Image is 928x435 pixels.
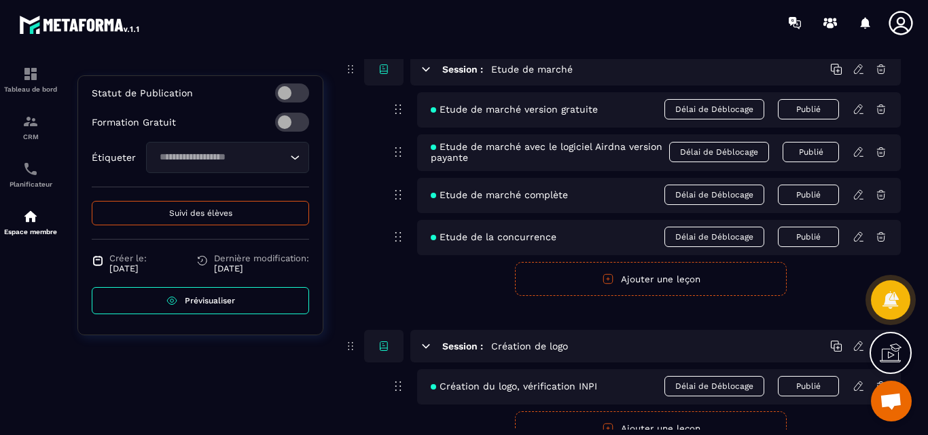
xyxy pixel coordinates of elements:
[431,104,598,115] span: Etude de marché version gratuite
[778,376,839,396] button: Publié
[109,253,147,263] span: Créer le:
[3,181,58,188] p: Planificateur
[22,66,39,82] img: formation
[3,56,58,103] a: formationformationTableau de bord
[92,201,309,225] button: Suivi des élèves
[442,341,483,352] h6: Session :
[19,12,141,37] img: logo
[669,142,769,162] span: Délai de Déblocage
[778,99,839,119] button: Publié
[169,208,232,218] span: Suivi des élèves
[92,117,176,128] p: Formation Gratuit
[3,86,58,93] p: Tableau de bord
[664,376,764,396] span: Délai de Déblocage
[3,133,58,140] p: CRM
[491,339,568,353] h5: Création de logo
[109,263,147,273] p: [DATE]
[214,263,309,273] p: [DATE]
[3,103,58,151] a: formationformationCRM
[92,152,136,163] p: Étiqueter
[146,142,309,173] div: Search for option
[664,227,764,247] span: Délai de Déblocage
[442,64,483,75] h6: Session :
[515,262,787,296] button: Ajouter une leçon
[185,296,235,305] span: Prévisualiser
[431,381,597,392] span: Création du logo, vérification INPI
[778,227,839,247] button: Publié
[431,189,568,200] span: Etude de marché complète
[22,161,39,177] img: scheduler
[491,62,573,76] h5: Etude de marché
[3,151,58,198] a: schedulerschedulerPlanificateur
[3,198,58,246] a: automationsautomationsEspace membre
[431,231,556,242] span: Etude de la concurrence
[664,99,764,119] span: Délai de Déblocage
[871,381,912,421] a: Ouvrir le chat
[92,287,309,314] a: Prévisualiser
[778,185,839,205] button: Publié
[214,253,309,263] span: Dernière modification:
[22,113,39,130] img: formation
[664,185,764,205] span: Délai de Déblocage
[22,208,39,225] img: automations
[155,150,287,165] input: Search for option
[92,88,193,98] p: Statut de Publication
[783,142,839,162] button: Publié
[431,141,669,163] span: Etude de marché avec le logiciel Airdna version payante
[3,228,58,235] p: Espace membre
